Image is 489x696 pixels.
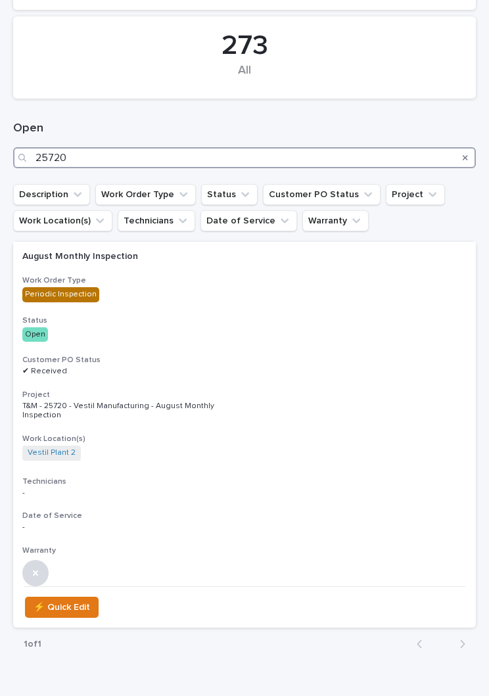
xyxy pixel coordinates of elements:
[302,210,369,231] button: Warranty
[22,327,48,342] div: Open
[22,434,467,444] h3: Work Location(s)
[13,628,52,661] p: 1 of 1
[95,184,196,205] button: Work Order Type
[25,597,99,618] button: ⚡ Quick Edit
[22,315,467,326] h3: Status
[22,476,467,487] h3: Technicians
[22,275,467,286] h3: Work Order Type
[386,184,445,205] button: Project
[406,638,441,650] button: Back
[22,522,252,532] p: -
[22,367,252,376] p: ✔ Received
[13,147,476,168] input: Search
[201,184,258,205] button: Status
[13,184,90,205] button: Description
[22,545,467,556] h3: Warranty
[35,64,454,91] div: All
[22,390,467,400] h3: Project
[13,242,476,628] a: August Monthly InspectionWork Order TypePeriodic InspectionStatusOpenCustomer PO Status✔ Received...
[118,210,195,231] button: Technicians
[35,30,454,62] div: 273
[13,121,476,137] h1: Open
[200,210,297,231] button: Date of Service
[22,287,99,302] div: Periodic Inspection
[22,251,252,262] p: August Monthly Inspection
[22,355,467,365] h3: Customer PO Status
[22,511,467,521] h3: Date of Service
[441,638,476,650] button: Next
[13,210,112,231] button: Work Location(s)
[28,448,76,457] a: Vestil Plant 2
[22,488,252,498] p: -
[34,599,90,615] span: ⚡ Quick Edit
[22,402,252,421] p: T&M - 25720 - Vestil Manufacturing - August Monthly Inspection
[263,184,381,205] button: Customer PO Status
